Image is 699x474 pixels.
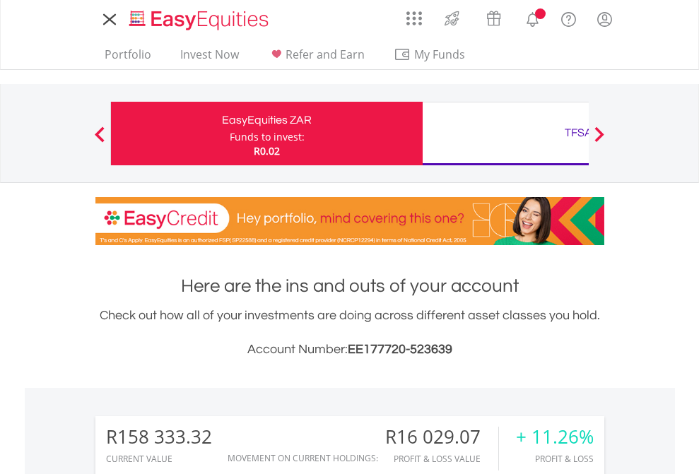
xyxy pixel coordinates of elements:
a: AppsGrid [397,4,431,26]
div: Funds to invest: [230,130,305,144]
button: Next [585,134,613,148]
a: Home page [124,4,274,32]
div: CURRENT VALUE [106,454,212,463]
img: vouchers-v2.svg [482,7,505,30]
a: FAQ's and Support [551,4,587,32]
div: + 11.26% [516,427,594,447]
span: R0.02 [254,144,280,158]
img: thrive-v2.svg [440,7,464,30]
div: Movement on Current Holdings: [228,454,378,463]
div: Profit & Loss Value [385,454,498,463]
a: Portfolio [99,47,157,69]
img: EasyEquities_Logo.png [127,8,274,32]
span: My Funds [394,45,486,64]
div: Profit & Loss [516,454,594,463]
a: Invest Now [175,47,245,69]
div: EasyEquities ZAR [119,110,414,130]
h3: Account Number: [95,340,604,360]
img: EasyCredit Promotion Banner [95,197,604,245]
img: grid-menu-icon.svg [406,11,422,26]
a: My Profile [587,4,623,35]
button: Previous [86,134,114,148]
h1: Here are the ins and outs of your account [95,273,604,299]
a: Vouchers [473,4,515,30]
a: Notifications [515,4,551,32]
div: R158 333.32 [106,427,212,447]
div: Check out how all of your investments are doing across different asset classes you hold. [95,306,604,360]
a: Refer and Earn [262,47,370,69]
div: R16 029.07 [385,427,498,447]
span: Refer and Earn [286,47,365,62]
span: EE177720-523639 [348,343,452,356]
